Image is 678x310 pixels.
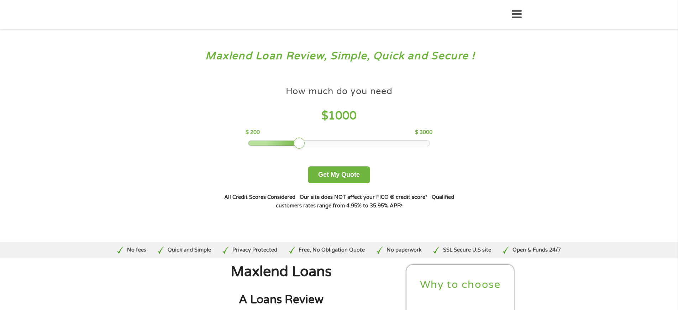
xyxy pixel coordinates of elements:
[412,278,509,291] h2: Why to choose
[299,246,365,254] p: Free, No Obligation Quote
[443,246,491,254] p: SSL Secure U.S site
[513,246,561,254] p: Open & Funds 24/7
[387,246,422,254] p: No paperwork
[415,129,432,136] p: $ 3000
[276,194,454,209] strong: Qualified customers rates range from 4.95% to 35.95% APR¹
[163,293,399,307] h2: A Loans Review
[328,109,357,123] span: 1000
[231,263,332,280] span: Maxlend Loans
[224,194,295,200] strong: All Credit Scores Considered
[246,129,260,136] p: $ 200
[127,246,146,254] p: No fees
[286,86,393,97] h4: How much do you need
[308,166,370,183] button: Get My Quote
[21,50,658,63] h3: Maxlend Loan Review, Simple, Quick and Secure !
[300,194,427,200] strong: Our site does NOT affect your FICO ® credit score*
[168,246,211,254] p: Quick and Simple
[232,246,277,254] p: Privacy Protected
[246,109,432,123] h4: $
